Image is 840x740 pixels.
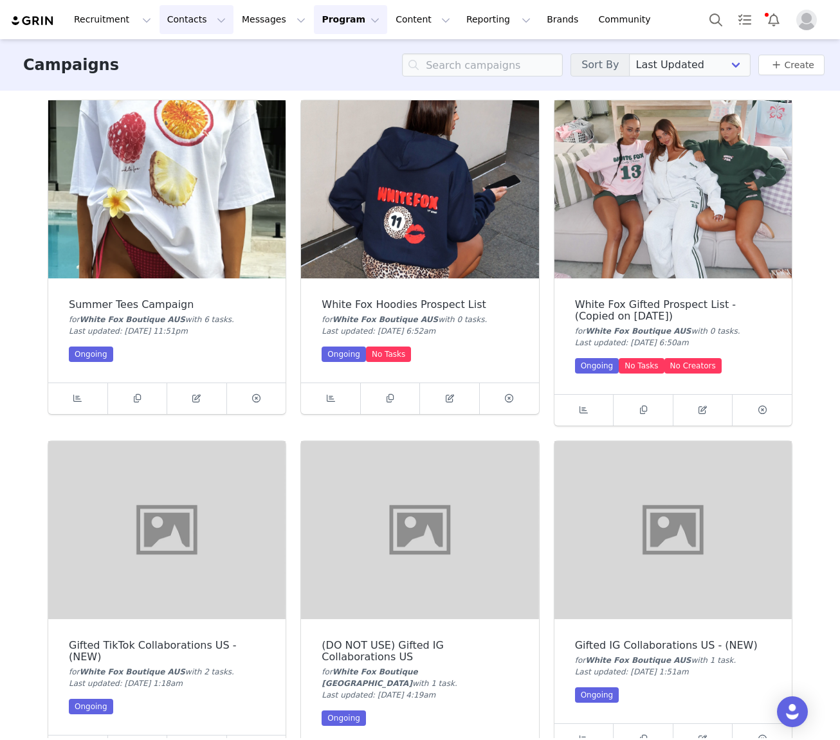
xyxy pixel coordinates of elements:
img: White Fox Hoodies Prospect List [301,100,538,278]
div: Summer Tees Campaign [69,299,265,311]
div: for with 0 task . [575,325,771,337]
h3: Campaigns [23,53,119,77]
img: (DO NOT USE) Gifted IG Collaborations US [301,441,538,619]
button: Search [702,5,730,34]
img: Gifted TikTok Collaborations US - (NEW) [48,441,286,619]
div: Last updated: [DATE] 1:51am [575,666,771,678]
div: No Creators [664,358,722,374]
button: Notifications [760,5,788,34]
div: Last updated: [DATE] 4:19am [322,689,518,701]
div: Ongoing [322,710,366,726]
span: White Fox Boutique AUS [585,656,691,665]
button: Contacts [160,5,233,34]
button: Create [758,55,825,75]
button: Program [314,5,387,34]
span: White Fox Boutique AUS [585,327,691,336]
button: Reporting [459,5,538,34]
button: Recruitment [66,5,159,34]
div: for with 6 task . [69,314,265,325]
a: Brands [539,5,590,34]
span: s [228,315,232,324]
div: White Fox Gifted Prospect List - (Copied on [DATE]) [575,299,771,322]
div: No Tasks [619,358,664,374]
div: (DO NOT USE) Gifted IG Collaborations US [322,640,518,663]
div: Ongoing [69,347,113,362]
div: Ongoing [575,358,619,374]
span: White Fox Boutique [GEOGRAPHIC_DATA] [322,667,417,688]
span: s [734,327,738,336]
button: Messages [234,5,313,34]
div: Ongoing [69,699,113,714]
div: Ongoing [322,347,366,362]
div: for with 1 task . [575,654,771,666]
div: for with 2 task . [69,666,265,678]
img: White Fox Gifted Prospect List - (Copied on Sep 25, 2025) [554,100,792,278]
img: placeholder-profile.jpg [796,10,817,30]
div: Last updated: [DATE] 6:50am [575,337,771,348]
div: for with 0 task . [322,314,518,325]
span: s [228,667,232,676]
img: Summer Tees Campaign [48,100,286,278]
span: s [480,315,484,324]
a: Community [591,5,664,34]
div: for with 1 task . [322,666,518,689]
div: Ongoing [575,687,619,703]
div: Last updated: [DATE] 11:51pm [69,325,265,337]
div: Open Intercom Messenger [777,696,808,727]
div: No Tasks [366,347,411,362]
button: Profile [789,10,830,30]
div: White Fox Hoodies Prospect List [322,299,518,311]
span: White Fox Boutique AUS [80,667,185,676]
a: Tasks [731,5,759,34]
span: White Fox Boutique AUS [80,315,185,324]
button: Content [388,5,458,34]
span: White Fox Boutique AUS [333,315,438,324]
img: Gifted IG Collaborations US - (NEW) [554,441,792,619]
div: Gifted IG Collaborations US - (NEW) [575,640,771,651]
a: Create [769,57,814,73]
img: grin logo [10,15,55,27]
div: Gifted TikTok Collaborations US - (NEW) [69,640,265,663]
input: Search campaigns [402,53,563,77]
div: Last updated: [DATE] 1:18am [69,678,265,689]
div: Last updated: [DATE] 6:52am [322,325,518,337]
